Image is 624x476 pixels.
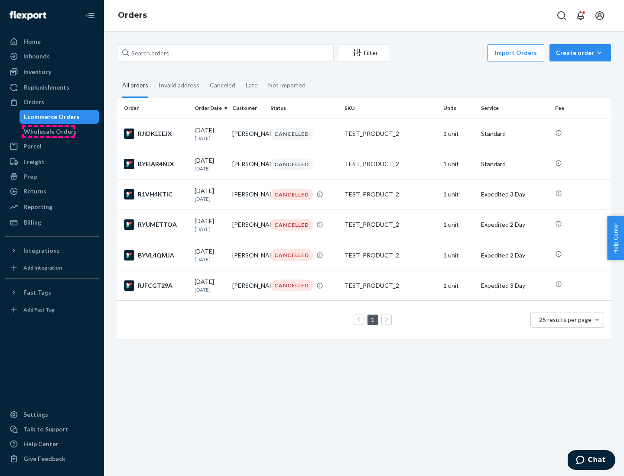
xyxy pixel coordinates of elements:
[23,410,48,419] div: Settings
[195,135,225,142] p: [DATE]
[229,179,266,209] td: [PERSON_NAME]
[23,68,51,76] div: Inventory
[23,158,45,166] div: Freight
[195,187,225,203] div: [DATE]
[270,219,313,231] div: CANCELLED
[270,280,313,291] div: CANCELLED
[481,281,548,290] p: Expedited 3 Day
[440,149,478,179] td: 1 unit
[339,44,389,61] button: Filter
[5,200,99,214] a: Reporting
[270,128,313,140] div: CANCELLED
[23,440,58,448] div: Help Center
[229,240,266,270] td: [PERSON_NAME]
[568,450,615,472] iframe: Opens a widget where you can chat to one of our agents
[5,95,99,109] a: Orders
[344,190,436,199] div: TEST_PRODUCT_2
[344,220,436,229] div: TEST_PRODUCT_2
[195,247,225,263] div: [DATE]
[23,187,46,196] div: Returns
[478,98,552,119] th: Service
[5,422,99,436] button: Talk to Support
[344,160,436,168] div: TEST_PRODUCT_2
[5,80,99,94] a: Replenishments
[552,98,611,119] th: Fee
[270,158,313,170] div: CANCELLED
[23,425,68,434] div: Talk to Support
[124,280,188,291] div: RJFCGT29A
[246,74,258,96] div: Late
[24,113,79,121] div: Ecommerce Orders
[5,170,99,183] a: Prep
[481,129,548,138] p: Standard
[268,74,305,96] div: Not Imported
[481,251,548,260] p: Expedited 2 Day
[19,110,99,124] a: Ecommerce Orders
[195,165,225,172] p: [DATE]
[440,119,478,149] td: 1 unit
[159,74,199,96] div: Invalid address
[195,217,225,233] div: [DATE]
[124,189,188,199] div: R1VH4KTIC
[124,159,188,169] div: BYEIAR4NJX
[5,437,99,451] a: Help Center
[195,225,225,233] p: [DATE]
[118,10,147,20] a: Orders
[344,251,436,260] div: TEST_PRODUCT_2
[191,98,229,119] th: Order Date
[5,303,99,317] a: Add Fast Tag
[23,264,62,271] div: Add Integration
[5,65,99,79] a: Inventory
[23,142,42,151] div: Parcel
[195,126,225,142] div: [DATE]
[10,11,46,20] img: Flexport logo
[5,35,99,48] a: Home
[481,220,548,229] p: Expedited 2 Day
[5,261,99,275] a: Add Integration
[440,179,478,209] td: 1 unit
[23,37,41,46] div: Home
[270,189,313,200] div: CANCELLED
[344,129,436,138] div: TEST_PRODUCT_2
[210,74,235,96] div: Canceled
[341,98,440,119] th: SKU
[5,139,99,153] a: Parcel
[440,98,478,119] th: Units
[195,277,225,293] div: [DATE]
[81,7,99,24] button: Close Navigation
[607,216,624,260] button: Help Center
[539,316,591,323] span: 25 results per page
[23,172,37,181] div: Prep
[229,209,266,240] td: [PERSON_NAME]
[23,246,60,255] div: Integrations
[24,127,77,136] div: Wholesale Orders
[5,155,99,169] a: Freight
[195,256,225,263] p: [DATE]
[5,184,99,198] a: Returns
[481,160,548,168] p: Standard
[195,195,225,203] p: [DATE]
[19,125,99,138] a: Wholesale Orders
[124,250,188,261] div: BYVL4QMJA
[5,408,99,421] a: Settings
[229,270,266,301] td: [PERSON_NAME]
[229,119,266,149] td: [PERSON_NAME]
[124,129,188,139] div: RJIDKLEEJX
[591,7,608,24] button: Open account menu
[549,44,611,61] button: Create order
[23,98,44,106] div: Orders
[5,244,99,257] button: Integrations
[232,104,263,112] div: Customer
[124,219,188,230] div: RYUMETTOA
[122,74,148,98] div: All orders
[270,249,313,261] div: CANCELLED
[111,3,154,28] ol: breadcrumbs
[117,44,334,61] input: Search orders
[229,149,266,179] td: [PERSON_NAME]
[344,281,436,290] div: TEST_PRODUCT_2
[481,190,548,199] p: Expedited 3 Day
[369,316,376,323] a: Page 1 is your current page
[440,209,478,240] td: 1 unit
